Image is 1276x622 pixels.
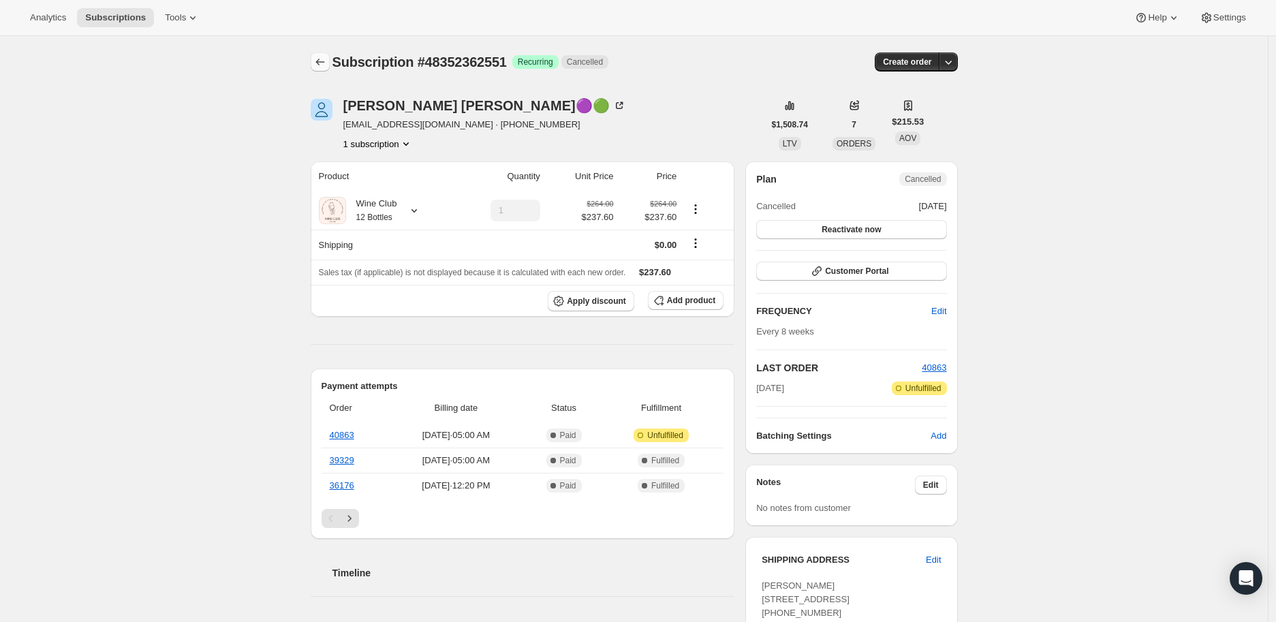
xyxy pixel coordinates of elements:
[875,52,939,72] button: Create order
[343,99,626,112] div: [PERSON_NAME] [PERSON_NAME]🟣🟢
[822,224,881,235] span: Reactivate now
[85,12,146,23] span: Subscriptions
[319,268,626,277] span: Sales tax (if applicable) is not displayed because it is calculated with each new order.
[322,379,724,393] h2: Payment attempts
[899,134,916,143] span: AOV
[756,172,777,186] h2: Plan
[756,429,931,443] h6: Batching Settings
[343,118,626,131] span: [EMAIL_ADDRESS][DOMAIN_NAME] · [PHONE_NUMBER]
[905,383,942,394] span: Unfulfilled
[567,296,626,307] span: Apply discount
[30,12,66,23] span: Analytics
[648,291,723,310] button: Add product
[756,503,851,513] span: No notes from customer
[332,566,735,580] h2: Timeline
[22,8,74,27] button: Analytics
[1148,12,1166,23] span: Help
[453,161,544,191] th: Quantity
[756,382,784,395] span: [DATE]
[922,362,946,373] a: 40863
[311,161,453,191] th: Product
[756,361,922,375] h2: LAST ORDER
[650,200,676,208] small: $264.00
[685,236,706,251] button: Shipping actions
[762,553,926,567] h3: SHIPPING ADDRESS
[343,137,413,151] button: Product actions
[756,326,814,337] span: Every 8 weeks
[685,202,706,217] button: Product actions
[392,401,520,415] span: Billing date
[655,240,677,250] span: $0.00
[837,139,871,149] span: ORDERS
[330,430,354,440] a: 40863
[1126,8,1188,27] button: Help
[651,455,679,466] span: Fulfilled
[322,509,724,528] nav: Pagination
[311,52,330,72] button: Subscriptions
[560,480,576,491] span: Paid
[319,197,346,224] img: product img
[607,401,715,415] span: Fulfillment
[756,476,915,495] h3: Notes
[762,580,850,618] span: [PERSON_NAME] [STREET_ADDRESS] [PHONE_NUMBER]
[621,211,676,224] span: $237.60
[931,305,946,318] span: Edit
[581,211,613,224] span: $237.60
[772,119,808,130] span: $1,508.74
[544,161,618,191] th: Unit Price
[548,291,634,311] button: Apply discount
[756,200,796,213] span: Cancelled
[905,174,941,185] span: Cancelled
[756,220,946,239] button: Reactivate now
[330,455,354,465] a: 39329
[892,115,924,129] span: $215.53
[883,57,931,67] span: Create order
[667,295,715,306] span: Add product
[931,429,946,443] span: Add
[165,12,186,23] span: Tools
[560,430,576,441] span: Paid
[346,197,397,224] div: Wine Club
[529,401,599,415] span: Status
[764,115,816,134] button: $1,508.74
[1230,562,1262,595] div: Open Intercom Messenger
[330,480,354,491] a: 36176
[311,99,332,121] span: Susan Barczykowski🟣🟢
[647,430,683,441] span: Unfulfilled
[311,230,453,260] th: Shipping
[783,139,797,149] span: LTV
[587,200,613,208] small: $264.00
[843,115,865,134] button: 7
[639,267,671,277] span: $237.60
[567,57,603,67] span: Cancelled
[922,425,954,447] button: Add
[392,429,520,442] span: [DATE] · 05:00 AM
[392,454,520,467] span: [DATE] · 05:00 AM
[825,266,888,277] span: Customer Portal
[923,480,939,491] span: Edit
[518,57,553,67] span: Recurring
[915,476,947,495] button: Edit
[926,553,941,567] span: Edit
[756,262,946,281] button: Customer Portal
[651,480,679,491] span: Fulfilled
[919,200,947,213] span: [DATE]
[77,8,154,27] button: Subscriptions
[852,119,856,130] span: 7
[356,213,392,222] small: 12 Bottles
[340,509,359,528] button: Next
[923,300,954,322] button: Edit
[392,479,520,493] span: [DATE] · 12:20 PM
[617,161,681,191] th: Price
[918,549,949,571] button: Edit
[560,455,576,466] span: Paid
[157,8,208,27] button: Tools
[756,305,931,318] h2: FREQUENCY
[322,393,388,423] th: Order
[922,361,946,375] button: 40863
[1213,12,1246,23] span: Settings
[1192,8,1254,27] button: Settings
[332,55,507,69] span: Subscription #48352362551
